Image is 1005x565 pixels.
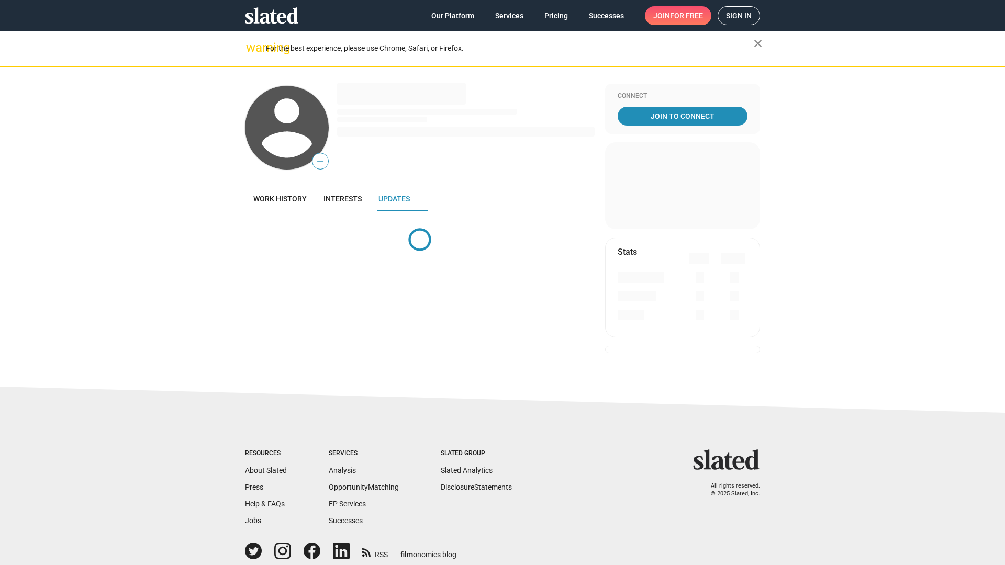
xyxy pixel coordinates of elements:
a: Sign in [718,6,760,25]
span: Successes [589,6,624,25]
a: Successes [329,516,363,525]
span: — [312,155,328,168]
span: Our Platform [431,6,474,25]
mat-icon: warning [246,41,259,54]
a: Join To Connect [618,107,747,126]
a: Help & FAQs [245,500,285,508]
span: Work history [253,195,307,203]
span: Interests [323,195,362,203]
span: film [400,550,413,559]
div: For the best experience, please use Chrome, Safari, or Firefox. [266,41,754,55]
span: Pricing [544,6,568,25]
a: Our Platform [423,6,483,25]
a: Updates [370,186,418,211]
div: Connect [618,92,747,100]
a: Interests [315,186,370,211]
div: Services [329,449,399,458]
span: Sign in [726,7,752,25]
a: DisclosureStatements [441,483,512,491]
p: All rights reserved. © 2025 Slated, Inc. [700,482,760,498]
a: Services [487,6,532,25]
div: Slated Group [441,449,512,458]
a: EP Services [329,500,366,508]
a: Slated Analytics [441,466,493,474]
a: Press [245,483,263,491]
div: Resources [245,449,287,458]
a: Jobs [245,516,261,525]
a: Work history [245,186,315,211]
mat-icon: close [752,37,764,50]
span: Join To Connect [620,107,745,126]
a: RSS [362,544,388,560]
span: Updates [378,195,410,203]
a: About Slated [245,466,287,474]
a: Analysis [329,466,356,474]
a: Pricing [536,6,576,25]
span: for free [670,6,703,25]
a: OpportunityMatching [329,483,399,491]
a: Successes [580,6,632,25]
mat-card-title: Stats [618,246,637,257]
span: Services [495,6,523,25]
a: filmonomics blog [400,541,456,560]
span: Join [653,6,703,25]
a: Joinfor free [645,6,711,25]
